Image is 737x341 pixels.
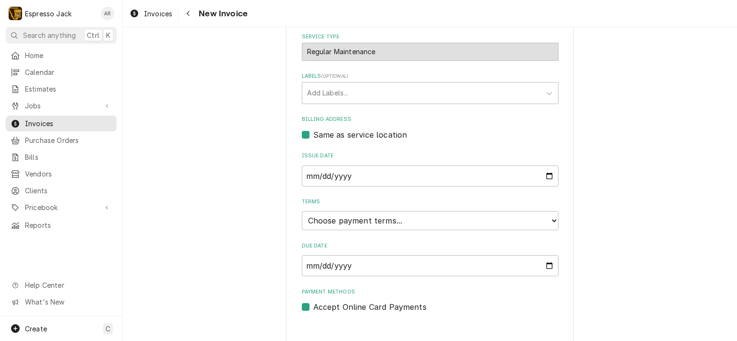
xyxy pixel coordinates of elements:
[25,50,112,60] span: Home
[302,242,559,276] div: Due Date
[302,288,559,313] div: Payment Methods
[180,6,196,21] button: Navigate back
[6,132,117,148] a: Purchase Orders
[101,7,114,20] div: Allan Ross's Avatar
[23,30,76,40] span: Search anything
[313,301,427,313] label: Accept Online Card Payments
[302,242,559,250] label: Due Date
[6,200,117,215] a: Go to Pricebook
[25,84,112,94] span: Estimates
[302,116,559,123] label: Billing Address
[126,6,176,22] a: Invoices
[313,129,407,141] label: Same as service location
[25,101,97,111] span: Jobs
[302,33,559,41] label: Service Type
[25,169,112,179] span: Vendors
[25,220,112,230] span: Reports
[25,325,47,333] span: Create
[302,288,559,296] label: Payment Methods
[302,152,559,160] label: Issue Date
[25,152,112,162] span: Bills
[302,255,559,276] input: yyyy-mm-dd
[6,277,117,293] a: Go to Help Center
[6,64,117,80] a: Calendar
[25,135,112,145] span: Purchase Orders
[6,98,117,114] a: Go to Jobs
[25,186,112,196] span: Clients
[6,183,117,199] a: Clients
[302,72,559,80] label: Labels
[321,73,348,79] span: ( optional )
[6,116,117,131] a: Invoices
[302,116,559,140] div: Billing Address
[6,217,117,233] a: Reports
[9,7,22,20] div: Espresso Jack's Avatar
[144,9,172,19] span: Invoices
[6,27,117,44] button: Search anythingCtrlK
[6,294,117,310] a: Go to What's New
[6,47,117,63] a: Home
[87,30,99,40] span: Ctrl
[25,280,111,290] span: Help Center
[6,166,117,182] a: Vendors
[106,324,110,334] span: C
[25,67,112,77] span: Calendar
[25,9,71,19] div: Espresso Jack
[196,7,248,20] span: New Invoice
[302,152,559,186] div: Issue Date
[6,81,117,97] a: Estimates
[25,202,97,212] span: Pricebook
[25,297,111,307] span: What's New
[302,72,559,104] div: Labels
[25,118,112,129] span: Invoices
[6,149,117,165] a: Bills
[9,7,22,20] div: E
[302,198,559,206] label: Terms
[302,43,559,61] div: Regular Maintenance
[106,30,110,40] span: K
[101,7,114,20] div: AR
[302,198,559,230] div: Terms
[302,165,559,187] input: yyyy-mm-dd
[302,33,559,60] div: Service Type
